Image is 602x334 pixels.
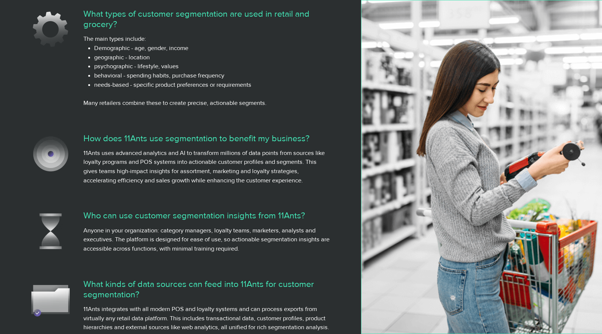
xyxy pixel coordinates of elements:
[30,279,71,320] img: Shap_4.avif
[83,279,314,299] span: What kinds of data sources can feed into 11Ants for customer segmentation?
[94,44,330,53] p: Demographic - age, gender, income
[30,211,71,252] img: Shap_6.avif
[83,226,330,254] p: Anyone in your organization: category managers, loyalty teams, marketers, analysts and executives...
[94,71,330,80] p: behavioral - spending habits, purchase frequency
[83,9,310,29] span: What types of customer segmentation are used in retail and grocery?
[83,99,330,108] p: Many retailers combine these to create precise, actionable segments.
[83,133,310,143] span: How does 11Ants use segmentation to benefit my business?
[83,149,330,185] p: 11Ants uses advanced analytics and AI to transform millions of data points from sources like loya...
[83,210,305,220] span: Who can use customer segmentation insights from 11Ants?
[94,80,330,90] p: needs-based - specific product preferences or requirements
[83,305,330,332] p: 11Ants integrates with all modern POS and loyalty systems and can process exports from virtually ...
[83,34,330,44] p: The main types include:
[94,53,330,62] p: geographic - location
[30,133,71,175] img: Image_04.avif
[94,62,330,71] p: psychographic - lifestyle, values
